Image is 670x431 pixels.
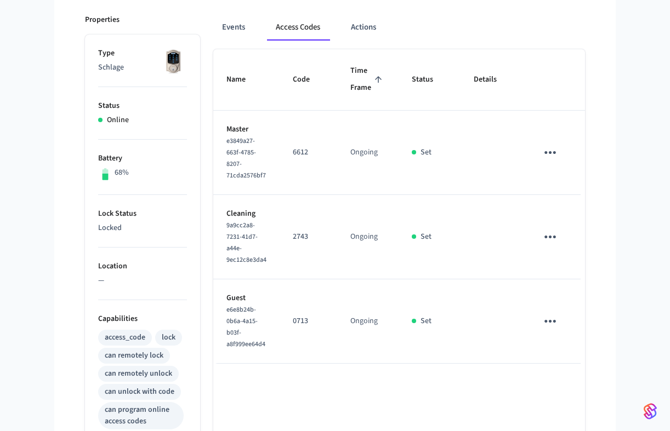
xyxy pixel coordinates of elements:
[337,195,399,279] td: Ongoing
[160,48,187,75] img: Schlage Sense Smart Deadbolt with Camelot Trim, Front
[98,48,187,59] p: Type
[98,208,187,220] p: Lock Status
[226,292,266,304] p: Guest
[105,386,174,398] div: can unlock with code
[85,14,120,26] p: Properties
[350,62,385,97] span: Time Frame
[421,231,431,243] p: Set
[115,167,129,179] p: 68%
[226,305,265,349] span: e6e8b24b-0b6a-4a15-b03f-a8f999ee64d4
[98,100,187,112] p: Status
[105,332,145,343] div: access_code
[421,315,431,327] p: Set
[421,147,431,158] p: Set
[98,222,187,234] p: Locked
[644,403,657,420] img: SeamLogoGradient.69752ec5.svg
[105,368,172,380] div: can remotely unlock
[98,275,187,286] p: —
[213,14,585,41] div: ant example
[474,71,511,88] span: Details
[293,147,324,158] p: 6612
[226,208,266,220] p: Cleaning
[337,279,399,364] td: Ongoing
[267,14,329,41] button: Access Codes
[293,315,324,327] p: 0713
[226,124,266,135] p: Master
[98,62,187,73] p: Schlage
[342,14,385,41] button: Actions
[98,153,187,164] p: Battery
[226,136,266,180] span: e3849a27-663f-4785-8207-71cda2576bf7
[226,71,260,88] span: Name
[226,221,266,265] span: 9a9cc2a8-7231-41d7-a44e-9ec12c8e3da4
[293,231,324,243] p: 2743
[213,49,607,364] table: sticky table
[105,404,177,427] div: can program online access codes
[98,261,187,272] p: Location
[98,313,187,325] p: Capabilities
[107,114,129,126] p: Online
[162,332,175,343] div: lock
[213,14,254,41] button: Events
[337,111,399,195] td: Ongoing
[412,71,447,88] span: Status
[105,350,163,361] div: can remotely lock
[293,71,324,88] span: Code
